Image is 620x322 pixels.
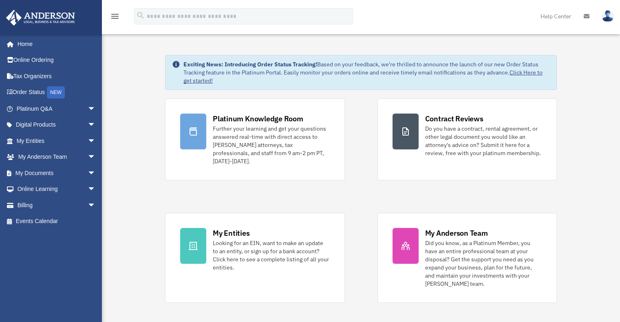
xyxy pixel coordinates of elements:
div: Do you have a contract, rental agreement, or other legal document you would like an attorney's ad... [425,125,542,157]
a: Order StatusNEW [6,84,108,101]
div: My Entities [213,228,249,238]
a: Events Calendar [6,213,108,230]
span: arrow_drop_down [88,117,104,134]
div: Platinum Knowledge Room [213,114,303,124]
div: Contract Reviews [425,114,483,124]
a: Platinum Q&Aarrow_drop_down [6,101,108,117]
a: Billingarrow_drop_down [6,197,108,213]
div: NEW [47,86,65,99]
a: Digital Productsarrow_drop_down [6,117,108,133]
div: Did you know, as a Platinum Member, you have an entire professional team at your disposal? Get th... [425,239,542,288]
div: Based on your feedback, we're thrilled to announce the launch of our new Order Status Tracking fe... [183,60,550,85]
a: Click Here to get started! [183,69,543,84]
img: User Pic [602,10,614,22]
strong: Exciting News: Introducing Order Status Tracking! [183,61,317,68]
div: My Anderson Team [425,228,488,238]
a: Contract Reviews Do you have a contract, rental agreement, or other legal document you would like... [377,99,557,180]
a: My Documentsarrow_drop_down [6,165,108,181]
span: arrow_drop_down [88,165,104,182]
a: menu [110,14,120,21]
a: My Anderson Team Did you know, as a Platinum Member, you have an entire professional team at your... [377,213,557,303]
a: Home [6,36,104,52]
a: My Entities Looking for an EIN, want to make an update to an entity, or sign up for a bank accoun... [165,213,344,303]
span: arrow_drop_down [88,149,104,166]
span: arrow_drop_down [88,101,104,117]
a: My Anderson Teamarrow_drop_down [6,149,108,165]
a: Online Ordering [6,52,108,68]
img: Anderson Advisors Platinum Portal [4,10,77,26]
span: arrow_drop_down [88,197,104,214]
a: Platinum Knowledge Room Further your learning and get your questions answered real-time with dire... [165,99,344,180]
i: menu [110,11,120,21]
a: Tax Organizers [6,68,108,84]
span: arrow_drop_down [88,133,104,149]
div: Looking for an EIN, want to make an update to an entity, or sign up for a bank account? Click her... [213,239,329,272]
a: My Entitiesarrow_drop_down [6,133,108,149]
i: search [136,11,145,20]
span: arrow_drop_down [88,181,104,198]
a: Online Learningarrow_drop_down [6,181,108,197]
div: Further your learning and get your questions answered real-time with direct access to [PERSON_NAM... [213,125,329,165]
